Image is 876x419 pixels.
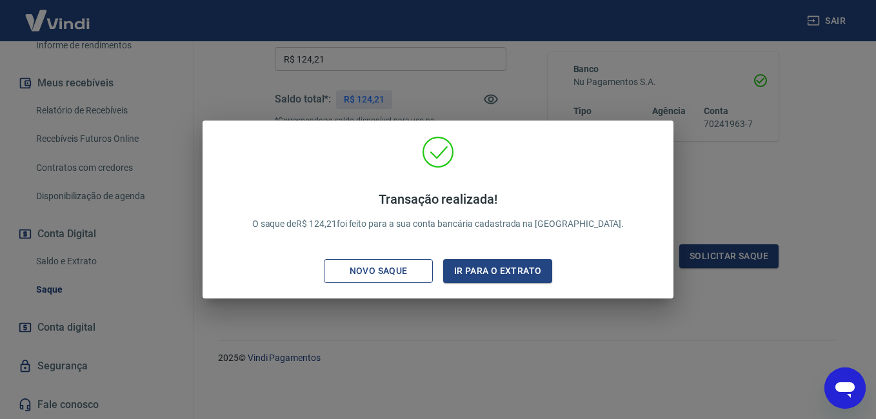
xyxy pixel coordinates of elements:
[824,367,866,409] iframe: Botão para abrir a janela de mensagens
[443,259,552,283] button: Ir para o extrato
[324,259,433,283] button: Novo saque
[334,263,423,279] div: Novo saque
[252,191,624,207] h4: Transação realizada!
[252,191,624,231] p: O saque de R$ 124,21 foi feito para a sua conta bancária cadastrada na [GEOGRAPHIC_DATA].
